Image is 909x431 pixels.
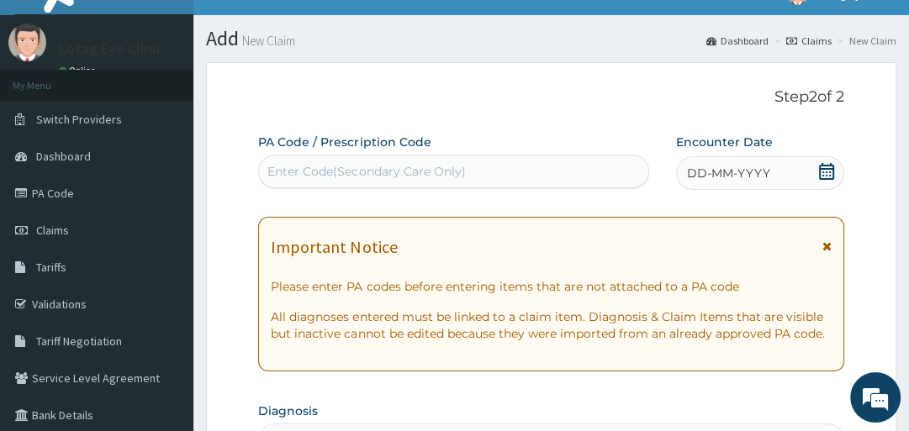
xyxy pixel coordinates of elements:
[706,34,769,48] a: Dashboard
[258,402,318,419] label: Diagnosis
[258,134,431,150] label: PA Code / Prescription Code
[258,88,843,107] p: Step 2 of 2
[276,8,316,49] div: Minimize live chat window
[786,34,832,48] a: Claims
[271,308,831,342] p: All diagnoses entered must be linked to a claim item. Diagnosis & Claim Items that are visible bu...
[36,223,69,238] span: Claims
[36,112,122,127] span: Switch Providers
[676,134,773,150] label: Encounter Date
[36,334,122,349] span: Tariff Negotiation
[271,278,831,295] p: Please enter PA codes before entering items that are not attached to a PA code
[59,65,99,76] a: Online
[36,149,91,164] span: Dashboard
[8,268,320,327] textarea: Type your message and hit 'Enter'
[98,116,232,286] span: We're online!
[31,84,68,126] img: d_794563401_company_1708531726252_794563401
[36,260,66,275] span: Tariffs
[687,165,770,181] span: DD-MM-YYYY
[267,163,465,180] div: Enter Code(Secondary Care Only)
[87,94,283,116] div: Chat with us now
[206,28,896,50] h1: Add
[8,24,46,61] img: User Image
[271,238,397,256] h1: Important Notice
[833,34,896,48] li: New Claim
[239,34,295,47] small: New Claim
[59,41,163,56] p: Lotag Eye Clinic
